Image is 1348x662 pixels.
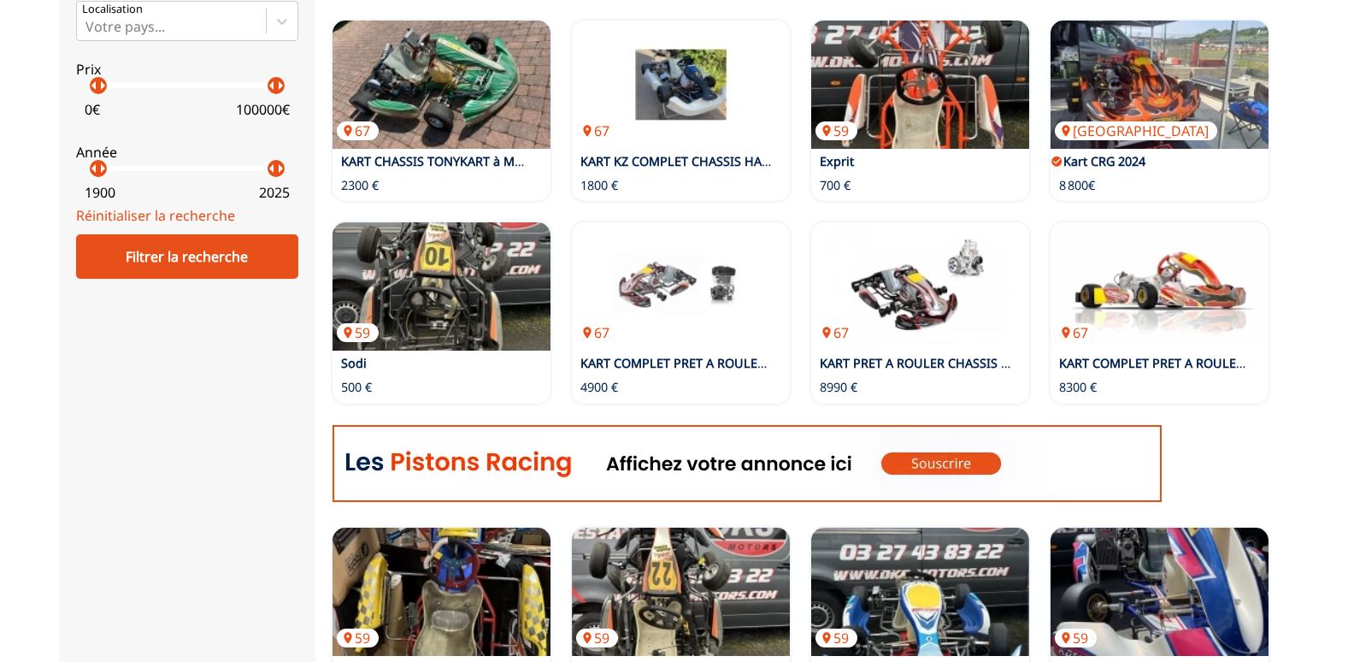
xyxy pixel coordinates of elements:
[576,323,618,342] p: 67
[572,222,790,351] a: KART COMPLET PRET A ROULER CATEGORIE KA10067
[1059,177,1095,194] p: 8 800€
[341,379,372,396] p: 500 €
[236,100,290,119] p: 100000 €
[576,629,618,647] p: 59
[580,379,618,396] p: 4900 €
[76,143,298,162] p: Année
[333,222,550,351] a: Sodi59
[85,100,100,119] p: 0 €
[1051,528,1269,656] a: Kosmic59
[576,121,618,140] p: 67
[84,158,104,179] p: arrow_left
[811,222,1029,351] img: KART PRET A ROULER CHASSIS MAC, MOTEUR IAME 175CC SHIFTER
[76,234,298,279] div: Filtrer la recherche
[815,323,857,342] p: 67
[572,528,790,656] a: Sodi59
[811,528,1029,656] img: Exprit
[815,121,857,140] p: 59
[333,528,550,656] img: PCR
[337,121,379,140] p: 67
[270,75,291,96] p: arrow_right
[76,206,235,225] a: Réinitialiser la recherche
[811,528,1029,656] a: Exprit59
[333,528,550,656] a: PCR59
[1051,21,1269,149] img: Kart CRG 2024
[337,323,379,342] p: 59
[811,21,1029,149] img: Exprit
[820,153,854,169] a: Exprit
[1055,629,1097,647] p: 59
[333,21,550,149] a: KART CHASSIS TONYKART à MOTEUR IAME X3067
[341,177,379,194] p: 2300 €
[92,158,113,179] p: arrow_right
[572,21,790,149] a: KART KZ COMPLET CHASSIS HAASE + MOTEUR PAVESI67
[572,528,790,656] img: Sodi
[1051,222,1269,351] a: KART COMPLET PRET A ROULER OTK GILLARD/ROTAX MAX EVO67
[1055,323,1097,342] p: 67
[815,629,857,647] p: 59
[820,177,851,194] p: 700 €
[820,355,1210,371] a: KART PRET A ROULER CHASSIS MAC, MOTEUR IAME 175CC SHIFTER
[1059,379,1097,396] p: 8300 €
[580,355,873,371] a: KART COMPLET PRET A ROULER CATEGORIE KA100
[820,379,857,396] p: 8990 €
[337,629,379,647] p: 59
[259,183,290,202] p: 2025
[85,183,115,202] p: 1900
[580,177,618,194] p: 1800 €
[341,355,367,371] a: Sodi
[333,21,550,149] img: KART CHASSIS TONYKART à MOTEUR IAME X30
[1051,222,1269,351] img: KART COMPLET PRET A ROULER OTK GILLARD/ROTAX MAX EVO
[85,19,89,34] input: Votre pays...
[341,153,612,169] a: KART CHASSIS TONYKART à MOTEUR IAME X30
[1051,528,1269,656] img: Kosmic
[333,222,550,351] img: Sodi
[1055,121,1217,140] p: [GEOGRAPHIC_DATA]
[82,2,143,17] p: Localisation
[811,21,1029,149] a: Exprit59
[76,60,298,79] p: Prix
[1051,21,1269,149] a: Kart CRG 2024[GEOGRAPHIC_DATA]
[92,75,113,96] p: arrow_right
[262,158,282,179] p: arrow_left
[262,75,282,96] p: arrow_left
[572,21,790,149] img: KART KZ COMPLET CHASSIS HAASE + MOTEUR PAVESI
[811,222,1029,351] a: KART PRET A ROULER CHASSIS MAC, MOTEUR IAME 175CC SHIFTER67
[572,222,790,351] img: KART COMPLET PRET A ROULER CATEGORIE KA100
[580,153,891,169] a: KART KZ COMPLET CHASSIS HAASE + MOTEUR PAVESI
[270,158,291,179] p: arrow_right
[84,75,104,96] p: arrow_left
[1063,153,1145,169] a: Kart CRG 2024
